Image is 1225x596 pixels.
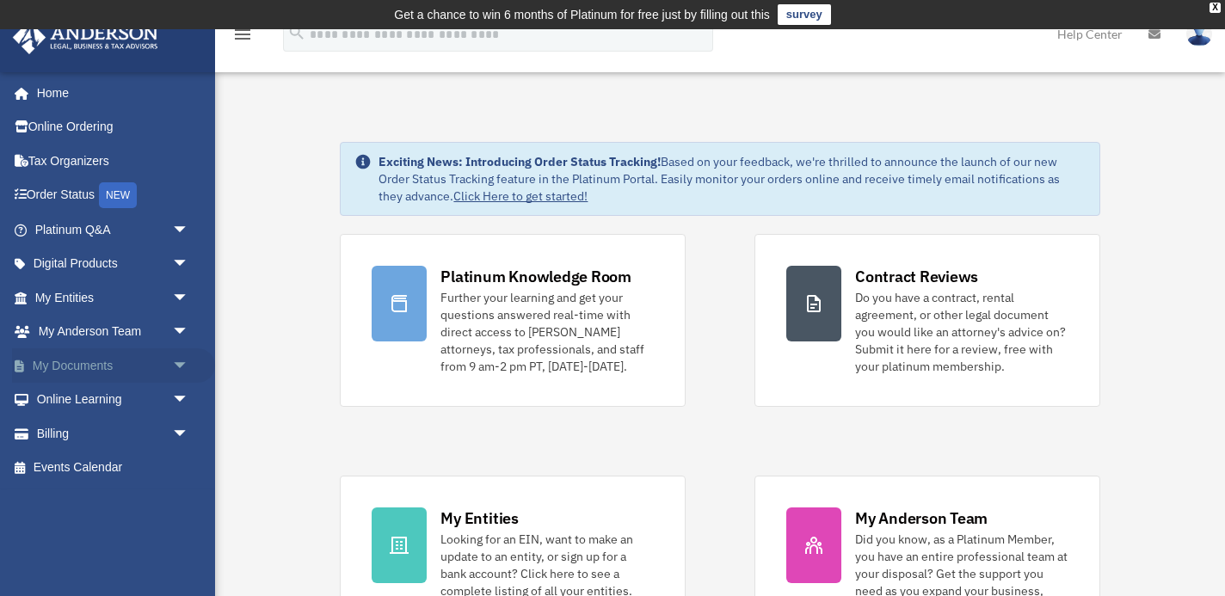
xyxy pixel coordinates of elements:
[855,289,1068,375] div: Do you have a contract, rental agreement, or other legal document you would like an attorney's ad...
[440,266,631,287] div: Platinum Knowledge Room
[172,315,206,350] span: arrow_drop_down
[12,178,215,213] a: Order StatusNEW
[440,507,518,529] div: My Entities
[172,280,206,316] span: arrow_drop_down
[172,383,206,418] span: arrow_drop_down
[12,144,215,178] a: Tax Organizers
[379,154,661,169] strong: Exciting News: Introducing Order Status Tracking!
[394,4,770,25] div: Get a chance to win 6 months of Platinum for free just by filling out this
[12,315,215,349] a: My Anderson Teamarrow_drop_down
[440,289,654,375] div: Further your learning and get your questions answered real-time with direct access to [PERSON_NAM...
[379,153,1085,205] div: Based on your feedback, we're thrilled to announce the launch of our new Order Status Tracking fe...
[172,212,206,248] span: arrow_drop_down
[232,24,253,45] i: menu
[1210,3,1221,13] div: close
[12,451,215,485] a: Events Calendar
[1186,22,1212,46] img: User Pic
[8,21,163,54] img: Anderson Advisors Platinum Portal
[855,266,978,287] div: Contract Reviews
[99,182,137,208] div: NEW
[855,507,988,529] div: My Anderson Team
[172,348,206,384] span: arrow_drop_down
[12,348,215,383] a: My Documentsarrow_drop_down
[12,416,215,451] a: Billingarrow_drop_down
[232,30,253,45] a: menu
[172,247,206,282] span: arrow_drop_down
[340,234,686,407] a: Platinum Knowledge Room Further your learning and get your questions answered real-time with dire...
[12,247,215,281] a: Digital Productsarrow_drop_down
[12,76,206,110] a: Home
[12,212,215,247] a: Platinum Q&Aarrow_drop_down
[172,416,206,452] span: arrow_drop_down
[12,383,215,417] a: Online Learningarrow_drop_down
[754,234,1100,407] a: Contract Reviews Do you have a contract, rental agreement, or other legal document you would like...
[453,188,588,204] a: Click Here to get started!
[287,23,306,42] i: search
[12,110,215,144] a: Online Ordering
[778,4,831,25] a: survey
[12,280,215,315] a: My Entitiesarrow_drop_down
